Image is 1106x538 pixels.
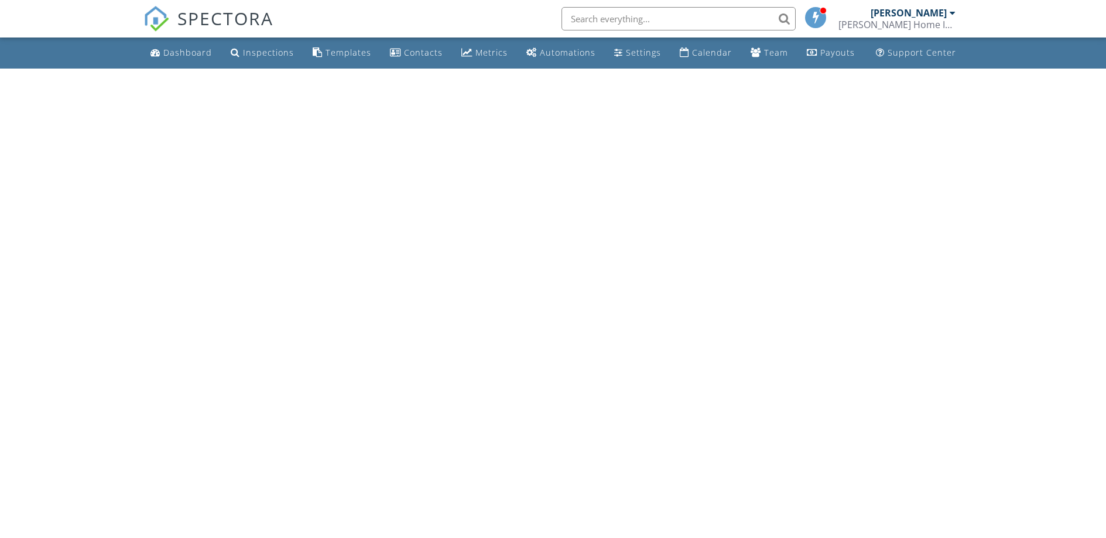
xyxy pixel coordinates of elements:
[888,47,956,58] div: Support Center
[838,19,956,30] div: Clements Home Inspection LLC
[177,6,273,30] span: SPECTORA
[243,47,294,58] div: Inspections
[675,42,737,64] a: Calendar
[308,42,376,64] a: Templates
[871,7,947,19] div: [PERSON_NAME]
[692,47,732,58] div: Calendar
[143,16,273,40] a: SPECTORA
[475,47,508,58] div: Metrics
[163,47,212,58] div: Dashboard
[522,42,600,64] a: Automations (Basic)
[146,42,217,64] a: Dashboard
[561,7,796,30] input: Search everything...
[820,47,855,58] div: Payouts
[226,42,299,64] a: Inspections
[746,42,793,64] a: Team
[802,42,860,64] a: Payouts
[626,47,661,58] div: Settings
[457,42,512,64] a: Metrics
[764,47,788,58] div: Team
[871,42,961,64] a: Support Center
[540,47,595,58] div: Automations
[143,6,169,32] img: The Best Home Inspection Software - Spectora
[385,42,447,64] a: Contacts
[404,47,443,58] div: Contacts
[610,42,666,64] a: Settings
[326,47,371,58] div: Templates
